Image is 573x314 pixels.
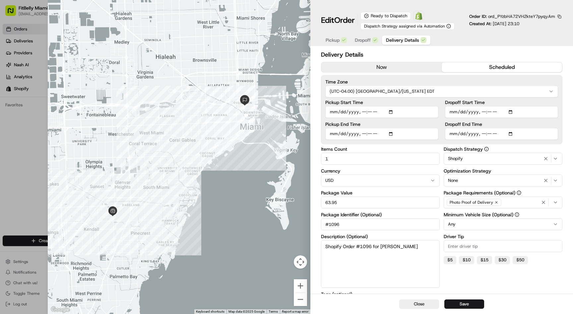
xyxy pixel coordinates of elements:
button: Minimum Vehicle Size (Optional) [515,212,519,217]
label: Dropoff Start Time [445,100,558,105]
p: Created At: [469,21,519,27]
span: Photo Proof of Delivery [450,200,493,205]
button: $10 [459,256,474,264]
button: Zoom out [294,293,307,306]
span: Dispatch Strategy assigned via Automation [364,24,445,29]
span: Knowledge Base [13,148,51,155]
label: Pickup Start Time [325,100,438,105]
a: Shopify [414,11,424,21]
span: ord_PYzbHA72VH2kteY7pyqyAm [488,14,555,19]
a: Powered byPylon [47,164,80,169]
button: $5 [444,256,456,264]
img: Jesus Salinas [7,114,17,125]
div: Ready to Dispatch [360,12,411,20]
button: $30 [495,256,510,264]
input: Enter package identifier [321,218,440,230]
button: Zoom in [294,279,307,292]
a: 💻API Documentation [53,145,109,157]
span: None [448,178,458,183]
h2: Delivery Details [321,50,562,59]
label: Package Identifier (Optional) [321,212,440,217]
img: Google [49,305,71,314]
span: [DATE] [95,103,109,108]
span: [DATE] 23:10 [493,21,519,26]
button: Map camera controls [294,255,307,269]
span: API Documentation [63,148,106,155]
a: Report a map error [282,310,308,313]
span: Pickup [326,37,340,43]
button: None [444,175,562,186]
label: Package Value [321,190,440,195]
span: Order [334,15,355,26]
label: Package Requirements (Optional) [444,190,562,195]
label: Pickup End Time [325,122,438,127]
button: See all [103,85,121,93]
div: 💻 [56,149,61,154]
button: Start new chat [113,65,121,73]
span: Dropoff [355,37,371,43]
input: Enter package value [321,196,440,208]
span: Delivery Details [386,37,419,43]
textarea: Shopify Order #1096 for [PERSON_NAME] [321,240,440,288]
button: Dispatch Strategy [484,147,489,151]
label: Dispatch Strategy [444,147,562,151]
span: [DATE] [95,121,109,126]
label: Items Count [321,147,440,151]
img: 1736555255976-a54dd68f-1ca7-489b-9aae-adbdc363a1c4 [7,63,19,75]
button: $50 [513,256,528,264]
span: • [92,121,94,126]
img: Jesus Salinas [7,96,17,107]
button: Close [399,299,439,309]
img: Nash [7,7,20,20]
span: [DEMOGRAPHIC_DATA][PERSON_NAME] [21,103,90,108]
div: 📗 [7,149,12,154]
button: Photo Proof of Delivery [444,196,562,208]
span: Map data ©2025 Google [228,310,265,313]
label: Tags (optional) [321,292,440,296]
button: Save [444,299,484,309]
div: We're available if you need us! [30,70,91,75]
label: Description (Optional) [321,234,440,239]
input: Enter items count [321,153,440,165]
button: scheduled [442,62,562,72]
h1: Edit [321,15,355,26]
p: Welcome 👋 [7,26,121,37]
label: Optimization Strategy [444,169,562,173]
span: [DEMOGRAPHIC_DATA][PERSON_NAME] [21,121,90,126]
button: now [321,62,442,72]
img: Shopify [415,12,423,20]
p: Order ID: [469,14,555,20]
div: Past conversations [7,86,44,91]
span: Shopify [448,156,463,162]
a: 📗Knowledge Base [4,145,53,157]
label: Dropoff End Time [445,122,558,127]
img: 4920774857489_3d7f54699973ba98c624_72.jpg [14,63,26,75]
div: Start new chat [30,63,109,70]
label: Minimum Vehicle Size (Optional) [444,212,562,217]
input: Enter driver tip [444,240,562,252]
a: Open this area in Google Maps (opens a new window) [49,305,71,314]
span: Pylon [66,164,80,169]
label: Currency [321,169,440,173]
button: Keyboard shortcuts [196,309,224,314]
button: Dispatch Strategy assigned via Automation [360,23,455,30]
button: Package Requirements (Optional) [517,190,521,195]
label: Time Zone [325,79,558,84]
label: Driver Tip [444,234,562,239]
span: • [92,103,94,108]
button: Shopify [444,153,562,165]
button: $15 [477,256,492,264]
input: Clear [17,43,109,50]
a: Terms (opens in new tab) [269,310,278,313]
